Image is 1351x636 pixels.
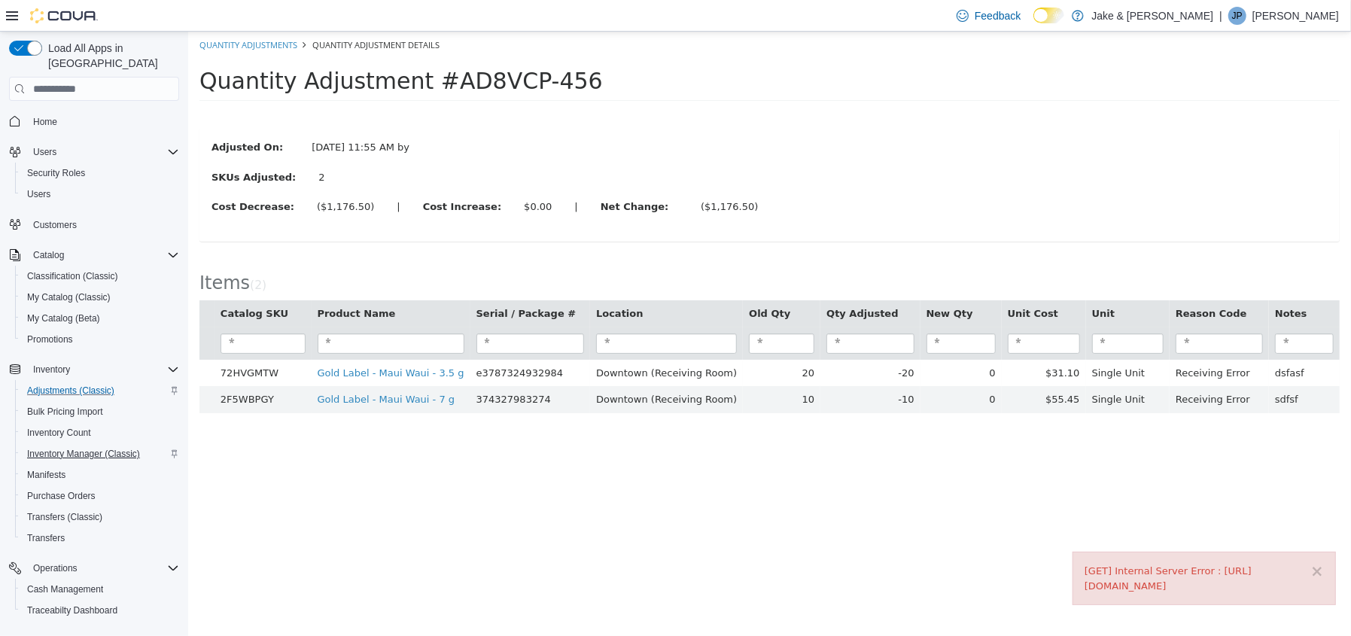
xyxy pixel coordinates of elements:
[15,266,185,287] button: Classification (Classic)
[224,168,325,183] label: Cost Increase:
[21,185,179,203] span: Users
[15,422,185,443] button: Inventory Count
[21,309,179,327] span: My Catalog (Beta)
[27,490,96,502] span: Purchase Orders
[288,275,391,290] button: Serial / Package #
[27,113,63,131] a: Home
[42,41,179,71] span: Load All Apps in [GEOGRAPHIC_DATA]
[1219,7,1222,25] p: |
[15,507,185,528] button: Transfers (Classic)
[11,241,62,262] span: Items
[555,355,632,382] td: 10
[27,361,76,379] button: Inventory
[27,559,84,577] button: Operations
[820,275,873,290] button: Unit Cost
[11,8,109,19] a: Quantity Adjustments
[21,445,179,463] span: Inventory Manager (Classic)
[15,464,185,485] button: Manifests
[282,328,403,355] td: e3787324932984
[1252,7,1339,25] p: [PERSON_NAME]
[27,448,140,460] span: Inventory Manager (Classic)
[951,1,1027,31] a: Feedback
[1033,23,1034,24] span: Dark Mode
[197,168,223,183] label: |
[30,8,98,23] img: Cova
[27,511,102,523] span: Transfers (Classic)
[375,168,400,183] label: |
[336,168,364,183] div: $0.00
[27,427,91,439] span: Inventory Count
[32,275,103,290] button: Catalog SKU
[898,355,981,382] td: Single Unit
[21,309,106,327] a: My Catalog (Beta)
[33,219,77,231] span: Customers
[1232,7,1243,25] span: JP
[27,111,179,130] span: Home
[27,143,62,161] button: Users
[21,580,109,598] a: Cash Management
[27,559,179,577] span: Operations
[21,267,124,285] a: Classification (Classic)
[27,361,179,379] span: Inventory
[27,246,179,264] span: Catalog
[15,329,185,350] button: Promotions
[21,529,71,547] a: Transfers
[21,424,179,442] span: Inventory Count
[27,188,50,200] span: Users
[15,485,185,507] button: Purchase Orders
[1081,328,1152,355] td: dsfasf
[21,330,79,348] a: Promotions
[981,355,1081,382] td: Receiving Error
[27,246,70,264] button: Catalog
[26,328,123,355] td: 72HVGMTW
[15,443,185,464] button: Inventory Manager (Classic)
[27,312,100,324] span: My Catalog (Beta)
[3,558,185,579] button: Operations
[27,583,103,595] span: Cash Management
[21,288,179,306] span: My Catalog (Classic)
[21,185,56,203] a: Users
[21,487,102,505] a: Purchase Orders
[981,328,1081,355] td: Receiving Error
[814,328,898,355] td: $31.10
[62,247,78,260] small: ( )
[21,164,179,182] span: Security Roles
[27,469,65,481] span: Manifests
[12,108,112,123] label: Adjusted On:
[15,401,185,422] button: Bulk Pricing Import
[21,529,179,547] span: Transfers
[21,403,179,421] span: Bulk Pricing Import
[21,424,97,442] a: Inventory Count
[15,600,185,621] button: Traceabilty Dashboard
[21,601,123,619] a: Traceabilty Dashboard
[27,270,118,282] span: Classification (Classic)
[987,275,1062,290] button: Reason Code
[638,275,713,290] button: Qty Adjusted
[21,466,179,484] span: Manifests
[1228,7,1246,25] div: Jake Porter
[21,445,146,463] a: Inventory Manager (Classic)
[814,355,898,382] td: $55.45
[15,308,185,329] button: My Catalog (Beta)
[21,164,91,182] a: Security Roles
[15,579,185,600] button: Cash Management
[1091,7,1213,25] p: Jake & [PERSON_NAME]
[561,275,605,290] button: Old Qty
[15,163,185,184] button: Security Roles
[513,168,570,183] div: ($1,176.50)
[21,382,120,400] a: Adjustments (Classic)
[129,336,276,347] a: Gold Label - Maui Waui - 3.5 g
[1122,532,1136,548] button: ×
[33,116,57,128] span: Home
[21,466,72,484] a: Manifests
[27,216,83,234] a: Customers
[15,184,185,205] button: Users
[27,604,117,616] span: Traceabilty Dashboard
[3,110,185,132] button: Home
[27,143,179,161] span: Users
[555,328,632,355] td: 20
[33,249,64,261] span: Catalog
[21,487,179,505] span: Purchase Orders
[896,532,1136,561] div: [GET] Internal Server Error : [URL][DOMAIN_NAME]
[904,275,930,290] button: Unit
